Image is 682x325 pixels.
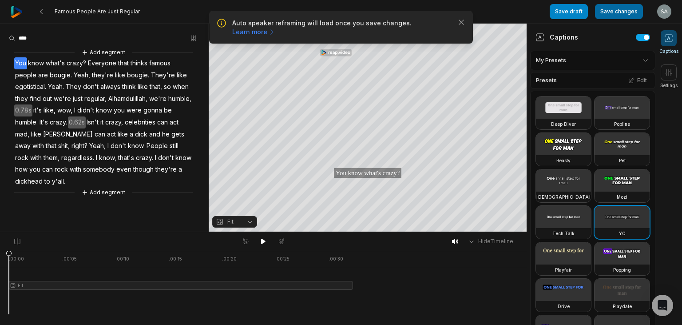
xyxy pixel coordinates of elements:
h3: Tech Talk [552,230,575,237]
span: bougie. [126,69,150,81]
div: My Presets [530,51,655,70]
span: can [41,164,54,176]
span: think [121,81,137,93]
span: I [154,152,157,164]
span: they're [155,164,178,176]
h3: Drive [558,303,570,310]
img: reap [11,6,23,18]
span: can [94,128,106,140]
div: Captions [535,32,578,42]
button: Fit [212,216,257,228]
span: to [44,176,51,188]
span: it's [32,104,43,116]
span: It's [39,116,49,128]
span: dickhead [14,176,44,188]
span: egotistical. [14,81,47,93]
span: Yeah, [73,69,91,81]
span: rock [14,152,29,164]
span: with [32,140,45,152]
span: that [45,140,57,152]
span: like [30,128,42,140]
span: don't [110,140,127,152]
span: know. [127,140,146,152]
span: y'all. [51,176,66,188]
span: can [156,116,169,128]
span: are [37,69,49,81]
span: crazy. [135,152,154,164]
span: like [114,69,126,81]
span: They [65,81,82,93]
span: them, [43,152,60,164]
span: a [178,164,183,176]
span: Everyone [87,57,117,69]
span: Famous People Are Just Regular [55,8,140,15]
span: know [95,104,113,116]
span: humble. [14,116,39,128]
span: Captions [659,48,678,55]
span: act [169,116,179,128]
span: they're [91,69,114,81]
h3: Popline [614,120,630,128]
span: we're [53,93,72,105]
span: [PERSON_NAME] [42,128,94,140]
span: were [126,104,143,116]
span: like [176,69,188,81]
a: Learn more [232,28,275,36]
span: gonna [143,104,163,116]
button: Edit [626,75,650,86]
span: people [14,69,37,81]
span: we're [148,93,167,105]
span: know [27,57,45,69]
span: like [117,128,129,140]
p: Auto speaker reframing will load once you save changes. [232,19,450,36]
span: you [28,164,41,176]
button: Captions [659,30,678,55]
span: still [169,140,179,152]
span: 0.62s [68,116,86,128]
span: out [42,93,53,105]
span: shit, [57,140,71,152]
button: Add segment [80,48,127,57]
span: a [129,128,134,140]
h3: YC [619,230,626,237]
h3: Beasty [556,157,571,164]
span: bougie. [49,69,73,81]
span: just [72,93,83,105]
span: even [115,164,132,176]
span: crazy? [66,57,87,69]
span: it [99,116,104,128]
div: Open Intercom Messenger [652,295,673,316]
span: mad, [14,128,30,140]
span: gets [170,128,185,140]
span: with [29,152,43,164]
span: crazy, [104,116,124,128]
span: and [148,128,161,140]
span: rock [54,164,69,176]
span: that's [117,152,135,164]
h3: Deep Diver [551,120,576,128]
span: though [132,164,155,176]
span: I [73,104,76,116]
button: Settings [660,64,678,89]
span: so [163,81,172,93]
span: Yeah. [47,81,65,93]
span: that [117,57,130,69]
span: Isn't [86,116,99,128]
span: always [99,81,121,93]
span: somebody [82,164,115,176]
span: didn't [76,104,95,116]
span: Yeah, [88,140,107,152]
span: don't [157,152,174,164]
span: act [106,128,117,140]
span: know [174,152,192,164]
span: be [163,104,173,116]
h3: [DEMOGRAPHIC_DATA] [536,193,591,201]
span: don't [82,81,99,93]
span: that, [149,81,163,93]
span: Settings [660,82,678,89]
span: when [172,81,190,93]
span: thinks [130,57,148,69]
span: regardless. [60,152,95,164]
span: regular, [83,93,107,105]
span: dick [134,128,148,140]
